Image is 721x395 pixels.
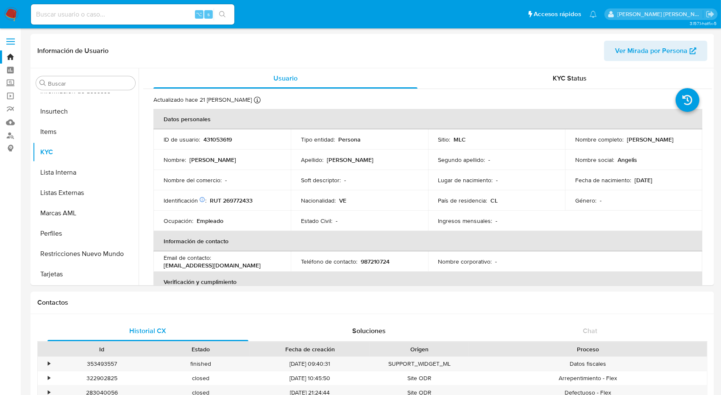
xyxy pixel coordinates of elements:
[250,357,370,371] div: [DATE] 09:40:31
[164,217,193,225] p: Ocupación :
[575,176,631,184] p: Fecha de nacimiento :
[33,223,139,244] button: Perfiles
[164,254,211,261] p: Email de contacto :
[438,217,493,225] p: Ingresos mensuales :
[189,156,236,164] p: [PERSON_NAME]
[129,326,166,336] span: Historial CX
[33,162,139,183] button: Lista Interna
[33,142,139,162] button: KYC
[48,374,50,382] div: •
[344,176,346,184] p: -
[575,136,624,143] p: Nombre completo :
[370,371,469,385] div: Site ODR
[489,156,490,164] p: -
[197,217,223,225] p: Empleado
[339,197,346,204] p: VE
[153,272,702,292] th: Verificación y cumplimiento
[496,217,498,225] p: -
[627,136,674,143] p: [PERSON_NAME]
[37,298,707,307] h1: Contactos
[153,231,702,251] th: Información de contacto
[33,122,139,142] button: Items
[33,203,139,223] button: Marcas AML
[207,10,210,18] span: s
[590,11,597,18] a: Notificaciones
[376,345,463,353] div: Origen
[58,345,145,353] div: Id
[33,264,139,284] button: Tarjetas
[491,197,498,204] p: CL
[361,258,390,265] p: 987210724
[301,156,323,164] p: Apellido :
[214,8,231,20] button: search-icon
[39,80,46,86] button: Buscar
[164,197,206,204] p: Identificación :
[575,156,614,164] p: Nombre social :
[153,96,252,104] p: Actualizado hace 21 [PERSON_NAME]
[301,217,332,225] p: Estado Civil :
[53,357,151,371] div: 353493557
[48,80,132,87] input: Buscar
[250,371,370,385] div: [DATE] 10:45:50
[469,357,707,371] div: Datos fiscales
[164,156,186,164] p: Nombre :
[48,360,50,368] div: •
[273,73,298,83] span: Usuario
[575,197,596,204] p: Género :
[301,136,335,143] p: Tipo entidad :
[352,326,386,336] span: Soluciones
[438,136,451,143] p: Sitio :
[33,183,139,203] button: Listas Externas
[706,10,715,19] a: Salir
[635,176,652,184] p: [DATE]
[33,101,139,122] button: Insurtech
[438,176,493,184] p: Lugar de nacimiento :
[301,258,357,265] p: Teléfono de contacto :
[438,197,487,204] p: País de residencia :
[534,10,581,19] span: Accesos rápidos
[153,109,702,129] th: Datos personales
[33,244,139,264] button: Restricciones Nuevo Mundo
[475,345,701,353] div: Proceso
[37,47,109,55] h1: Información de Usuario
[600,197,601,204] p: -
[151,357,250,371] div: finished
[583,326,597,336] span: Chat
[469,371,707,385] div: Arrepentimiento - Flex
[336,217,337,225] p: -
[164,136,200,143] p: ID de usuario :
[327,156,373,164] p: [PERSON_NAME]
[553,73,587,83] span: KYC Status
[454,136,466,143] p: MLC
[203,136,232,143] p: 431053619
[31,9,234,20] input: Buscar usuario o caso...
[438,156,485,164] p: Segundo apellido :
[496,176,498,184] p: -
[256,345,364,353] div: Fecha de creación
[370,357,469,371] div: SUPPORT_WIDGET_ML
[164,176,222,184] p: Nombre del comercio :
[157,345,244,353] div: Estado
[301,176,341,184] p: Soft descriptor :
[604,41,707,61] button: Ver Mirada por Persona
[301,197,336,204] p: Nacionalidad :
[338,136,361,143] p: Persona
[210,197,253,204] p: RUT 269772433
[618,156,637,164] p: Angelis
[496,258,497,265] p: -
[618,10,703,18] p: rene.vale@mercadolibre.com
[225,176,227,184] p: -
[438,258,492,265] p: Nombre corporativo :
[53,371,151,385] div: 322902825
[196,10,202,18] span: ⌥
[615,41,688,61] span: Ver Mirada por Persona
[164,261,261,269] p: [EMAIL_ADDRESS][DOMAIN_NAME]
[151,371,250,385] div: closed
